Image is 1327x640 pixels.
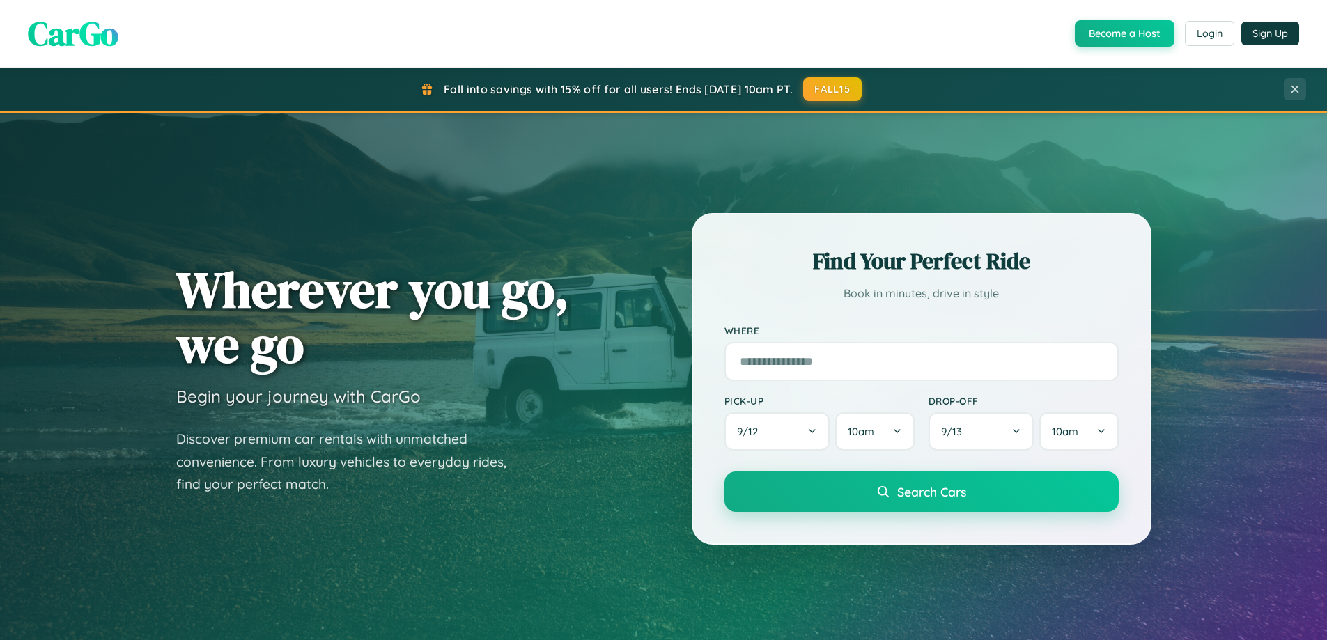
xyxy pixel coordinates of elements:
[1039,412,1118,451] button: 10am
[803,77,862,101] button: FALL15
[848,425,874,438] span: 10am
[176,428,525,496] p: Discover premium car rentals with unmatched convenience. From luxury vehicles to everyday rides, ...
[835,412,914,451] button: 10am
[724,395,915,407] label: Pick-up
[176,386,421,407] h3: Begin your journey with CarGo
[28,10,118,56] span: CarGo
[941,425,969,438] span: 9 / 13
[1052,425,1078,438] span: 10am
[1185,21,1234,46] button: Login
[724,412,830,451] button: 9/12
[1075,20,1174,47] button: Become a Host
[737,425,765,438] span: 9 / 12
[724,325,1119,336] label: Where
[444,82,793,96] span: Fall into savings with 15% off for all users! Ends [DATE] 10am PT.
[176,262,569,372] h1: Wherever you go, we go
[929,412,1034,451] button: 9/13
[929,395,1119,407] label: Drop-off
[897,484,966,499] span: Search Cars
[724,283,1119,304] p: Book in minutes, drive in style
[724,471,1119,512] button: Search Cars
[1241,22,1299,45] button: Sign Up
[724,246,1119,276] h2: Find Your Perfect Ride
